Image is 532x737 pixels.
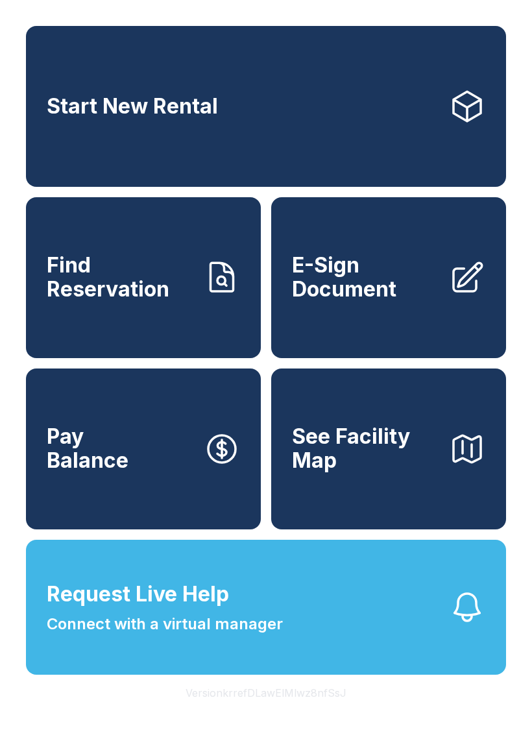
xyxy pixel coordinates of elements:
span: Start New Rental [47,95,218,119]
button: PayBalance [26,369,261,529]
span: Request Live Help [47,579,229,610]
span: Find Reservation [47,254,193,301]
a: Find Reservation [26,197,261,358]
span: Connect with a virtual manager [47,612,283,636]
button: Request Live HelpConnect with a virtual manager [26,540,506,675]
a: Start New Rental [26,26,506,187]
span: Pay Balance [47,425,128,472]
span: See Facility Map [292,425,439,472]
button: See Facility Map [271,369,506,529]
span: E-Sign Document [292,254,439,301]
a: E-Sign Document [271,197,506,358]
button: VersionkrrefDLawElMlwz8nfSsJ [175,675,357,711]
